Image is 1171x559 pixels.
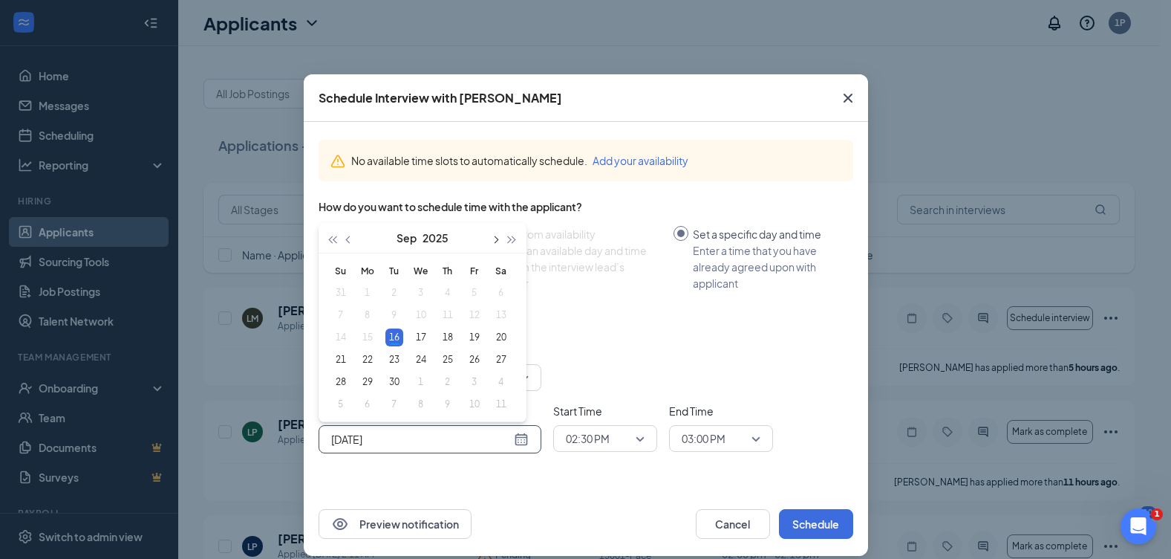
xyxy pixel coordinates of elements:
[412,329,430,346] div: 17
[423,223,448,253] button: 2025
[359,351,376,369] div: 22
[381,393,408,416] td: 2025-10-07
[439,329,457,346] div: 18
[319,90,562,106] div: Schedule Interview with [PERSON_NAME]
[439,395,457,413] div: 9
[434,259,461,282] th: Th
[839,89,857,107] svg: Cross
[461,326,488,349] td: 2025-09-19
[461,393,488,416] td: 2025-10-10
[434,371,461,393] td: 2025-10-02
[381,326,408,349] td: 2025-09-16
[486,242,662,291] div: Choose an available day and time slot from the interview lead’s calendar
[327,349,354,371] td: 2025-09-21
[682,427,725,450] span: 03:00 PM
[330,154,345,169] svg: Warning
[693,226,841,242] div: Set a specific day and time
[385,373,403,391] div: 30
[593,152,688,169] button: Add your availability
[359,395,376,413] div: 6
[466,329,483,346] div: 19
[488,326,515,349] td: 2025-09-20
[397,223,417,253] button: Sep
[1121,508,1156,544] iframe: Intercom live chat
[466,395,483,413] div: 10
[412,351,430,369] div: 24
[327,393,354,416] td: 2025-10-05
[332,351,350,369] div: 21
[1151,508,1163,520] span: 1
[434,326,461,349] td: 2025-09-18
[327,259,354,282] th: Su
[354,259,381,282] th: Mo
[553,403,657,419] span: Start Time
[354,349,381,371] td: 2025-09-22
[408,371,434,393] td: 2025-10-01
[354,371,381,393] td: 2025-09-29
[439,351,457,369] div: 25
[488,371,515,393] td: 2025-10-04
[566,427,610,450] span: 02:30 PM
[492,329,510,346] div: 20
[381,259,408,282] th: Tu
[696,509,770,539] button: Cancel
[354,393,381,416] td: 2025-10-06
[351,152,841,169] div: No available time slots to automatically schedule.
[461,349,488,371] td: 2025-09-26
[412,395,430,413] div: 8
[331,431,511,447] input: Sep 16, 2025
[359,373,376,391] div: 29
[381,371,408,393] td: 2025-09-30
[486,226,662,242] div: Select from availability
[332,395,350,413] div: 5
[488,349,515,371] td: 2025-09-27
[669,403,773,419] span: End Time
[412,373,430,391] div: 1
[461,371,488,393] td: 2025-10-03
[466,351,483,369] div: 26
[332,373,350,391] div: 28
[488,393,515,416] td: 2025-10-11
[466,373,483,391] div: 3
[492,395,510,413] div: 11
[828,74,868,122] button: Close
[385,395,403,413] div: 7
[408,393,434,416] td: 2025-10-08
[408,259,434,282] th: We
[434,349,461,371] td: 2025-09-25
[331,515,349,533] svg: Eye
[381,349,408,371] td: 2025-09-23
[434,393,461,416] td: 2025-10-09
[461,259,488,282] th: Fr
[492,351,510,369] div: 27
[779,509,853,539] button: Schedule
[693,242,841,291] div: Enter a time that you have already agreed upon with applicant
[385,329,403,346] div: 16
[408,326,434,349] td: 2025-09-17
[492,373,510,391] div: 4
[319,199,853,214] div: How do you want to schedule time with the applicant?
[439,373,457,391] div: 2
[488,259,515,282] th: Sa
[327,371,354,393] td: 2025-09-28
[385,351,403,369] div: 23
[408,349,434,371] td: 2025-09-24
[319,509,472,539] button: EyePreview notification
